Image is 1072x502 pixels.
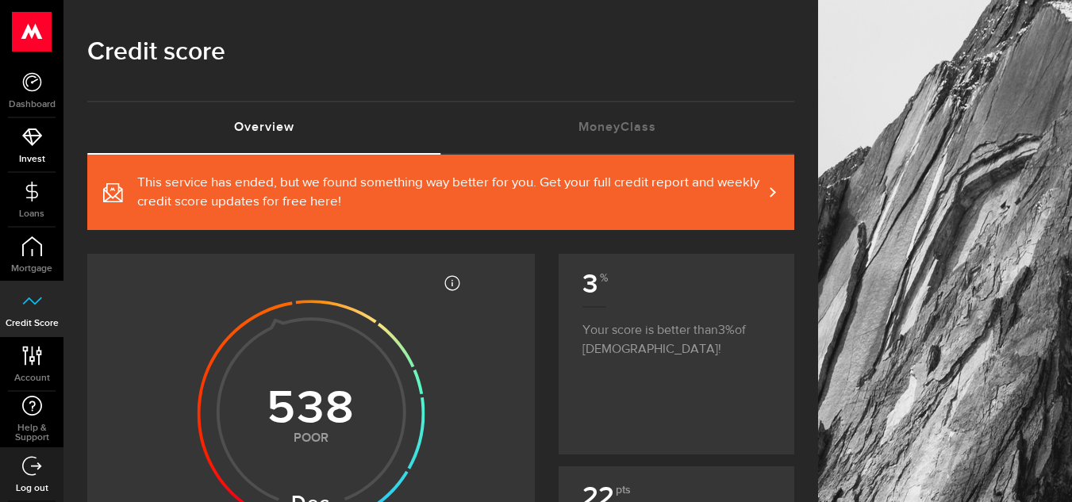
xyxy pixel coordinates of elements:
span: This service has ended, but we found something way better for you. Get your full credit report an... [137,174,763,212]
h1: Credit score [87,32,794,73]
b: 3 [582,268,606,301]
p: Your score is better than of [DEMOGRAPHIC_DATA]! [582,306,770,359]
a: This service has ended, but we found something way better for you. Get your full credit report an... [87,155,794,230]
a: Overview [87,102,441,153]
ul: Tabs Navigation [87,101,794,155]
button: Open LiveChat chat widget [13,6,60,54]
a: MoneyClass [441,102,795,153]
span: 3 [718,324,735,337]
